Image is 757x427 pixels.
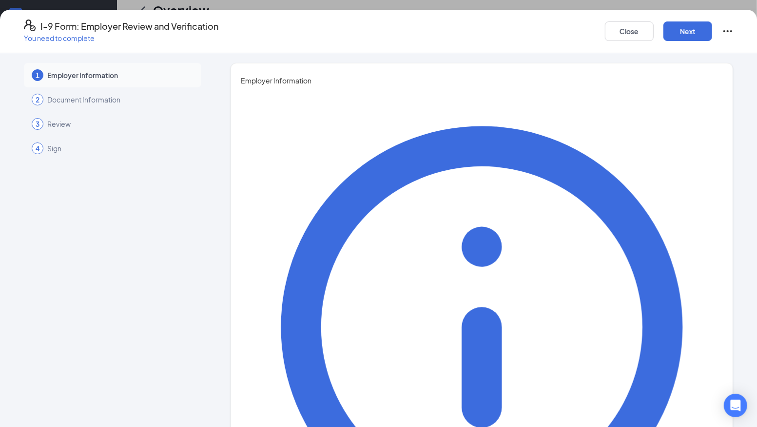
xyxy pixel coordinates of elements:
[724,394,747,417] div: Open Intercom Messenger
[663,21,712,41] button: Next
[36,119,39,129] span: 3
[24,33,218,43] p: You need to complete
[47,70,192,80] span: Employer Information
[47,143,192,153] span: Sign
[36,95,39,104] span: 2
[605,21,654,41] button: Close
[36,143,39,153] span: 4
[241,75,723,86] span: Employer Information
[36,70,39,80] span: 1
[24,20,36,31] svg: FormI9EVerifyIcon
[47,119,192,129] span: Review
[47,95,192,104] span: Document Information
[40,20,218,33] h4: I-9 Form: Employer Review and Verification
[722,25,734,37] svg: Ellipses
